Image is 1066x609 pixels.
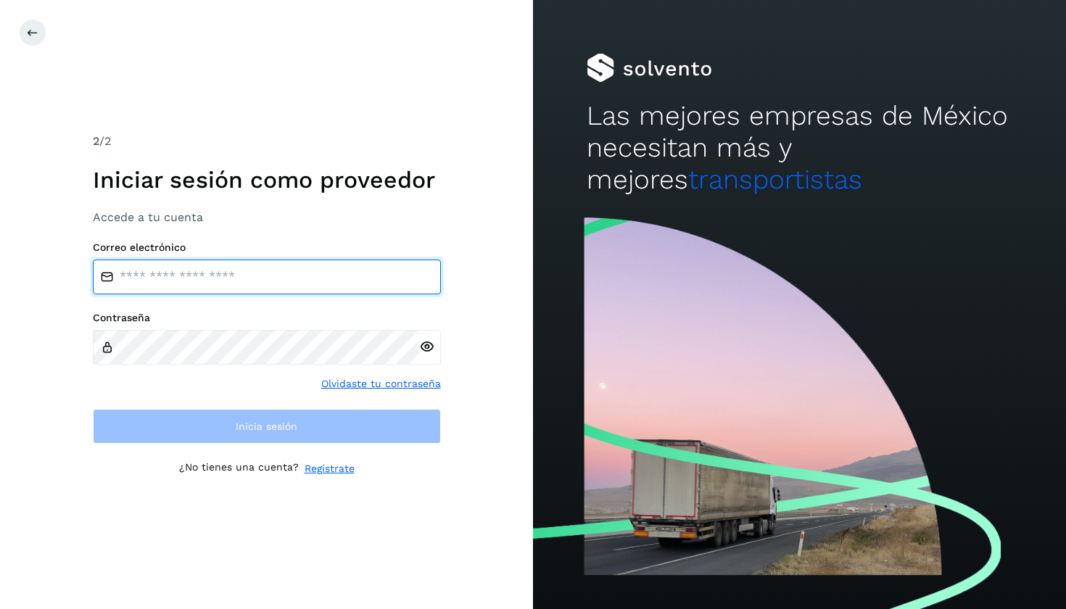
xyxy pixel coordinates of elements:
div: /2 [93,133,441,150]
h3: Accede a tu cuenta [93,210,441,224]
span: 2 [93,134,99,148]
h2: Las mejores empresas de México necesitan más y mejores [587,100,1013,196]
label: Correo electrónico [93,241,441,254]
h1: Iniciar sesión como proveedor [93,166,441,194]
p: ¿No tienes una cuenta? [179,461,299,476]
span: Inicia sesión [236,421,297,431]
a: Regístrate [305,461,355,476]
label: Contraseña [93,312,441,324]
span: transportistas [688,164,862,195]
button: Inicia sesión [93,409,441,444]
a: Olvidaste tu contraseña [321,376,441,391]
